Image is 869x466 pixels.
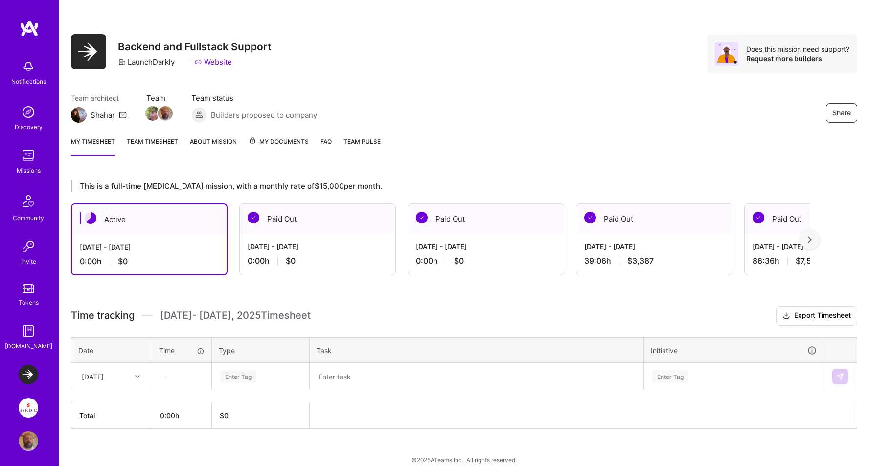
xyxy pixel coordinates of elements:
div: 0:00 h [80,256,219,266]
a: My timesheet [71,136,115,156]
div: [DATE] [82,371,104,381]
span: Share [832,108,851,118]
img: Invite [19,237,38,256]
img: LaunchDarkly: Backend and Fullstack Support [19,365,38,384]
img: Submit [836,373,844,380]
a: Team Member Avatar [146,105,159,122]
span: Team status [191,93,317,103]
div: Community [13,213,44,223]
img: right [808,236,812,243]
div: Notifications [11,76,46,87]
div: Paid Out [408,204,564,234]
div: [DATE] - [DATE] [248,242,388,252]
span: Team [146,93,172,103]
div: Enter Tag [652,369,688,384]
div: [DATE] - [DATE] [80,242,219,252]
span: $3,387 [627,256,654,266]
img: discovery [19,102,38,122]
img: teamwork [19,146,38,165]
div: Paid Out [576,204,732,234]
th: Type [212,337,310,363]
div: Active [72,204,227,234]
img: tokens [23,284,34,293]
div: Initiative [651,345,817,356]
span: $7,500 [796,256,821,266]
img: Team Architect [71,107,87,123]
a: Team timesheet [127,136,178,156]
div: Missions [17,165,41,176]
span: $0 [118,256,128,266]
th: 0:00h [152,402,212,429]
a: FAQ [320,136,332,156]
span: My Documents [249,136,309,147]
img: User Avatar [19,431,38,451]
th: Date [71,337,152,363]
div: [DATE] - [DATE] [584,242,724,252]
img: Builders proposed to company [191,107,207,123]
span: Time tracking [71,310,135,322]
img: Active [85,212,96,224]
img: Paid Out [416,212,428,223]
i: icon CompanyGray [118,58,126,66]
div: Tokens [19,297,39,308]
div: — [153,363,211,389]
div: This is a full-time [MEDICAL_DATA] mission, with a monthly rate of $15,000 per month. [71,180,810,192]
a: Website [194,57,232,67]
div: 0:00 h [416,256,556,266]
img: Syndio: Transformation Engine Modernization [19,398,38,418]
button: Share [826,103,857,123]
div: Request more builders [746,54,849,63]
span: $0 [454,256,464,266]
span: [DATE] - [DATE] , 2025 Timesheet [160,310,311,322]
span: Team Pulse [343,138,381,145]
span: $0 [286,256,296,266]
img: Team Member Avatar [145,106,160,121]
a: About Mission [190,136,237,156]
div: Invite [21,256,36,266]
img: Avatar [715,42,738,66]
div: Time [159,345,205,355]
div: 0:00 h [248,256,388,266]
img: Paid Out [584,212,596,223]
a: LaunchDarkly: Backend and Fullstack Support [16,365,41,384]
span: Team architect [71,93,127,103]
th: Total [71,402,152,429]
a: My Documents [249,136,309,156]
div: Paid Out [240,204,395,234]
span: Builders proposed to company [211,110,317,120]
i: icon Chevron [135,374,140,379]
th: Task [310,337,644,363]
div: Discovery [15,122,43,132]
a: User Avatar [16,431,41,451]
div: 39:06 h [584,256,724,266]
a: Team Pulse [343,136,381,156]
div: Shahar [91,110,115,120]
img: logo [20,20,39,37]
img: bell [19,57,38,76]
div: Enter Tag [220,369,256,384]
div: [DOMAIN_NAME] [5,341,52,351]
button: Export Timesheet [776,306,857,326]
img: Paid Out [753,212,764,223]
a: Team Member Avatar [159,105,172,122]
i: icon Mail [119,111,127,119]
div: Does this mission need support? [746,44,849,54]
div: [DATE] - [DATE] [416,242,556,252]
i: icon Download [782,311,790,321]
img: Team Member Avatar [158,106,173,121]
img: Paid Out [248,212,259,223]
h3: Backend and Fullstack Support [118,41,272,53]
a: Syndio: Transformation Engine Modernization [16,398,41,418]
th: $0 [212,402,310,429]
img: guide book [19,321,38,341]
img: Community [17,189,40,213]
div: LaunchDarkly [118,57,175,67]
img: Company Logo [71,34,106,69]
